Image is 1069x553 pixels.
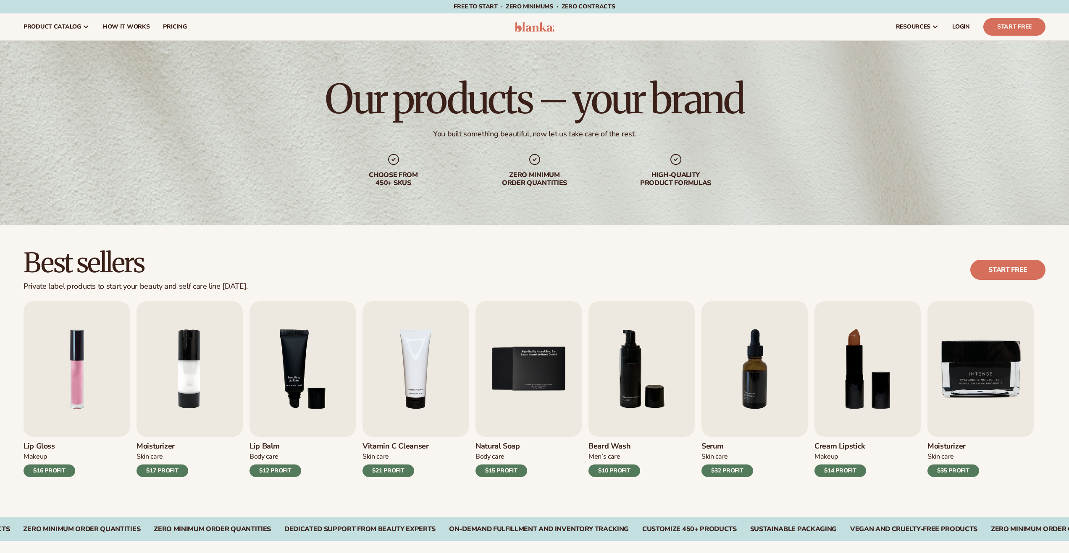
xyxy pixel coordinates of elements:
[927,452,979,461] div: Skin Care
[24,282,248,291] div: Private label products to start your beauty and self care line [DATE].
[622,171,730,187] div: High-quality product formulas
[23,525,140,533] div: Zero Minimum Order QuantitieS
[433,129,636,139] div: You built something beautiful, now let us take care of the rest.
[325,79,743,119] h1: Our products – your brand
[896,23,930,30] span: resources
[250,452,301,461] div: Body Care
[449,525,629,533] div: On-Demand Fulfillment and Inventory Tracking
[946,13,977,40] a: LOGIN
[814,442,866,451] h3: Cream Lipstick
[156,13,193,40] a: pricing
[163,23,186,30] span: pricing
[362,301,469,477] a: 4 / 9
[927,464,979,477] div: $35 PROFIT
[362,452,429,461] div: Skin Care
[927,442,979,451] h3: Moisturizer
[889,13,946,40] a: resources
[96,13,157,40] a: How It Works
[137,464,188,477] div: $17 PROFIT
[927,301,1034,477] a: 9 / 9
[814,452,866,461] div: Makeup
[701,442,753,451] h3: Serum
[588,464,640,477] div: $10 PROFIT
[475,442,527,451] h3: Natural Soap
[814,301,921,477] a: 8 / 9
[970,260,1045,280] a: Start free
[24,23,81,30] span: product catalog
[814,464,866,477] div: $14 PROFIT
[983,18,1045,36] a: Start Free
[250,464,301,477] div: $12 PROFIT
[475,452,527,461] div: Body Care
[475,464,527,477] div: $15 PROFIT
[137,301,243,477] a: 2 / 9
[952,23,970,30] span: LOGIN
[850,525,977,533] div: VEGAN AND CRUELTY-FREE PRODUCTS
[588,452,640,461] div: Men’s Care
[588,442,640,451] h3: Beard Wash
[362,442,429,451] h3: Vitamin C Cleanser
[701,301,808,477] a: 7 / 9
[250,442,301,451] h3: Lip Balm
[24,464,75,477] div: $16 PROFIT
[24,442,75,451] h3: Lip Gloss
[250,301,356,477] a: 3 / 9
[515,22,554,32] img: logo
[362,464,414,477] div: $21 PROFIT
[24,301,130,477] a: 1 / 9
[340,171,447,187] div: Choose from 450+ Skus
[588,301,695,477] a: 6 / 9
[750,525,837,533] div: SUSTAINABLE PACKAGING
[17,13,96,40] a: product catalog
[24,452,75,461] div: Makeup
[481,171,588,187] div: Zero minimum order quantities
[642,525,737,533] div: CUSTOMIZE 450+ PRODUCTS
[154,525,271,533] div: Zero Minimum Order QuantitieS
[701,464,753,477] div: $32 PROFIT
[24,249,248,277] h2: Best sellers
[475,301,582,477] a: 5 / 9
[137,442,188,451] h3: Moisturizer
[454,3,615,10] span: Free to start · ZERO minimums · ZERO contracts
[103,23,150,30] span: How It Works
[137,452,188,461] div: Skin Care
[701,452,753,461] div: Skin Care
[284,525,436,533] div: Dedicated Support From Beauty Experts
